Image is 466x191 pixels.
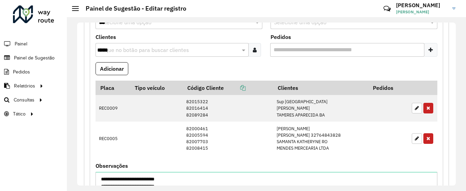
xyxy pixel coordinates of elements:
[183,81,273,95] th: Código Cliente
[368,81,408,95] th: Pedidos
[130,81,183,95] th: Tipo veículo
[96,81,130,95] th: Placa
[273,81,368,95] th: Clientes
[273,95,368,122] td: Sup [GEOGRAPHIC_DATA] [PERSON_NAME] TAMIRES APARECIDA BA
[14,82,35,90] span: Relatórios
[396,2,447,9] h3: [PERSON_NAME]
[96,33,116,41] label: Clientes
[224,84,246,91] a: Copiar
[183,95,273,122] td: 82015322 82016414 82089284
[380,1,394,16] a: Contato Rápido
[13,68,30,76] span: Pedidos
[273,122,368,155] td: [PERSON_NAME] [PERSON_NAME] 32764843828 SAMANTA KATHERYNE RO MENDES MERCEARIA LTDA
[13,110,26,118] span: Tático
[96,162,128,170] label: Observações
[271,33,291,41] label: Pedidos
[396,9,447,15] span: [PERSON_NAME]
[96,62,128,75] button: Adicionar
[15,40,27,47] span: Painel
[96,122,130,155] td: REC0005
[79,5,186,12] h2: Painel de Sugestão - Editar registro
[96,95,130,122] td: REC0009
[183,122,273,155] td: 82000461 82005594 82007703 82008415
[14,96,34,104] span: Consultas
[14,54,55,62] span: Painel de Sugestão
